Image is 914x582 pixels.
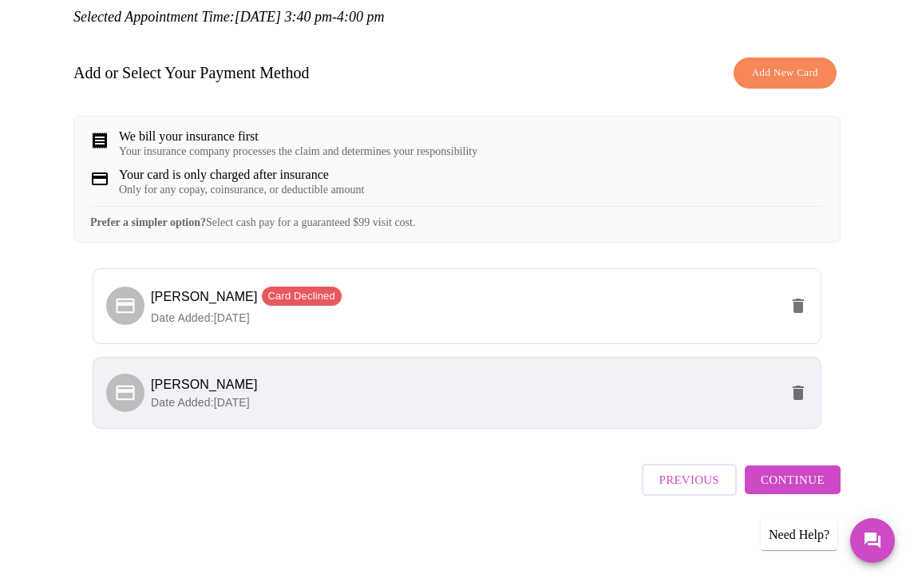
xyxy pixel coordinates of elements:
[119,145,477,158] div: Your insurance company processes the claim and determines your responsibility
[119,129,477,144] div: We bill your insurance first
[119,184,364,196] div: Only for any copay, coinsurance, or deductible amount
[734,57,837,89] button: Add New Card
[151,396,250,409] span: Date Added: [DATE]
[850,518,895,563] button: Messages
[752,64,818,82] span: Add New Card
[151,311,250,324] span: Date Added: [DATE]
[642,464,737,496] button: Previous
[659,469,719,490] span: Previous
[151,378,258,391] span: [PERSON_NAME]
[761,520,837,550] div: Need Help?
[151,290,342,303] span: [PERSON_NAME]
[745,465,841,494] button: Continue
[262,288,342,304] span: Card Declined
[119,168,364,182] div: Your card is only charged after insurance
[73,9,384,25] em: Selected Appointment Time: [DATE] 3:40 pm - 4:00 pm
[90,216,206,228] strong: Prefer a simpler option?
[779,287,817,325] button: delete
[73,64,310,82] h3: Add or Select Your Payment Method
[761,469,825,490] span: Continue
[90,206,824,229] div: Select cash pay for a guaranteed $99 visit cost.
[779,374,817,412] button: delete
